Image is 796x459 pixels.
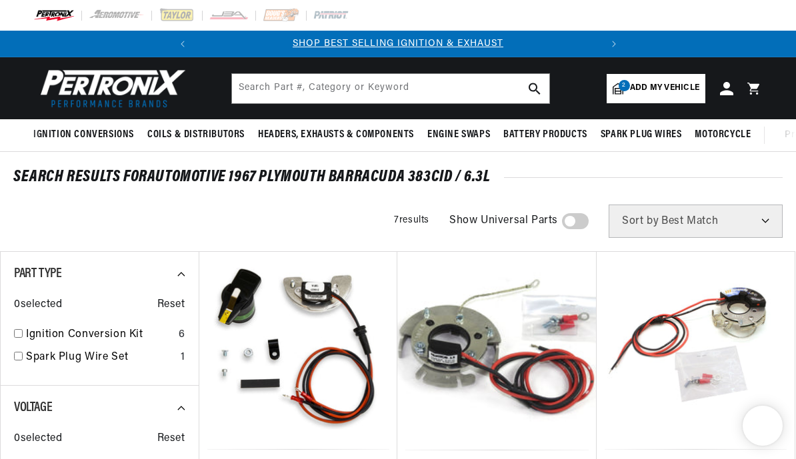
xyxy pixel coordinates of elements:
summary: Headers, Exhausts & Components [251,119,421,151]
span: 2 [619,80,630,91]
span: 0 selected [14,430,62,448]
button: Translation missing: en.sections.announcements.next_announcement [601,31,627,57]
button: search button [520,74,549,103]
span: Spark Plug Wires [601,128,682,142]
span: Headers, Exhausts & Components [258,128,414,142]
div: Announcement [196,37,601,51]
summary: Battery Products [497,119,594,151]
select: Sort by [609,205,783,238]
a: 2Add my vehicle [607,74,705,103]
span: Coils & Distributors [147,128,245,142]
span: Sort by [622,216,659,227]
span: Battery Products [503,128,587,142]
span: Part Type [14,267,61,280]
span: Reset [157,296,185,314]
div: SEARCH RESULTS FOR Automotive 1967 Plymouth Barracuda 383cid / 6.3L [13,171,783,184]
a: Ignition Conversion Kit [26,326,173,344]
input: Search Part #, Category or Keyword [232,74,549,103]
img: Pertronix [33,65,187,111]
span: Reset [157,430,185,448]
summary: Ignition Conversions [33,119,141,151]
span: Add my vehicle [630,82,699,95]
a: Spark Plug Wire Set [26,349,175,366]
span: 0 selected [14,296,62,314]
span: Show Universal Parts [449,213,558,230]
a: SHOP BEST SELLING IGNITION & EXHAUST [293,39,503,49]
summary: Engine Swaps [421,119,497,151]
span: Ignition Conversions [33,128,134,142]
summary: Spark Plug Wires [594,119,689,151]
div: 6 [179,326,185,344]
span: 7 results [394,215,429,225]
summary: Coils & Distributors [141,119,251,151]
span: Voltage [14,401,52,414]
button: Translation missing: en.sections.announcements.previous_announcement [169,31,196,57]
span: Engine Swaps [427,128,490,142]
div: 1 [181,349,185,366]
summary: Motorcycle [688,119,757,151]
div: 1 of 2 [196,37,601,51]
span: Motorcycle [695,128,751,142]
